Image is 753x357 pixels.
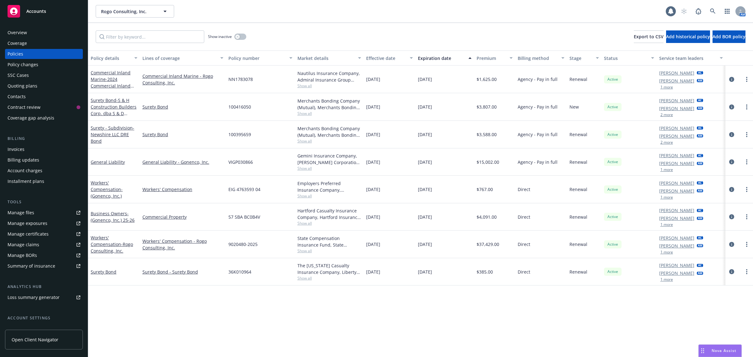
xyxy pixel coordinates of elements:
[659,180,694,186] a: [PERSON_NAME]
[477,55,506,61] div: Premium
[569,76,587,83] span: Renewal
[606,104,619,110] span: Active
[659,77,694,84] a: [PERSON_NAME]
[297,138,361,144] span: Show all
[569,55,592,61] div: Stage
[5,218,83,228] a: Manage exposures
[297,262,361,275] div: The [US_STATE] Casualty Insurance Company, Liberty Mutual
[228,131,251,138] span: 100395659
[8,208,34,218] div: Manage files
[418,214,432,220] span: [DATE]
[5,250,83,260] a: Manage BORs
[142,186,223,193] a: Workers' Compensation
[8,324,35,334] div: Service team
[660,250,673,254] button: 1 more
[518,186,530,193] span: Direct
[297,166,361,171] span: Show all
[297,221,361,226] span: Show all
[713,30,745,43] button: Add BOR policy
[418,55,465,61] div: Expiration date
[728,103,735,111] a: circleInformation
[88,51,140,66] button: Policy details
[659,152,694,159] a: [PERSON_NAME]
[418,241,432,248] span: [DATE]
[297,180,361,193] div: Employers Preferred Insurance Company, Employers Insurance Group
[606,159,619,165] span: Active
[743,186,750,193] a: more
[660,223,673,226] button: 1 more
[142,131,223,138] a: Surety Bond
[518,159,558,165] span: Agency - Pay in full
[659,235,694,241] a: [PERSON_NAME]
[418,269,432,275] span: [DATE]
[91,235,133,254] a: Workers' Compensation
[5,155,83,165] a: Billing updates
[228,186,260,193] span: EIG 4763593 04
[659,133,694,139] a: [PERSON_NAME]
[678,5,690,18] a: Start snowing
[477,159,499,165] span: $15,002.00
[228,76,253,83] span: NN1783078
[5,113,83,123] a: Coverage gap analysis
[8,218,47,228] div: Manage exposures
[8,261,55,271] div: Summary of insurance
[91,70,131,95] a: Commercial Inland Marine
[8,49,23,59] div: Policies
[518,269,530,275] span: Direct
[743,76,750,83] a: more
[5,315,83,321] div: Account settings
[518,55,558,61] div: Billing method
[660,168,673,172] button: 1 more
[660,141,673,144] button: 2 more
[5,49,83,59] a: Policies
[728,131,735,138] a: circleInformation
[91,125,134,144] span: - Newshire LLC DRE Bond
[698,344,742,357] button: Nova Assist
[569,214,587,220] span: Renewal
[699,345,707,357] div: Drag to move
[5,81,83,91] a: Quoting plans
[5,324,83,334] a: Service team
[518,241,530,248] span: Direct
[660,195,673,199] button: 1 more
[743,103,750,111] a: more
[659,125,694,131] a: [PERSON_NAME]
[91,125,134,144] a: Surety - Subdivision
[418,159,432,165] span: [DATE]
[5,240,83,250] a: Manage claims
[142,73,223,86] a: Commercial Inland Marine - Rogo Consulting, Inc.
[659,97,694,104] a: [PERSON_NAME]
[8,38,27,48] div: Coverage
[515,51,567,66] button: Billing method
[692,5,705,18] a: Report a Bug
[5,38,83,48] a: Coverage
[297,235,361,248] div: State Compensation Insurance Fund, State Compensation Insurance Fund (SCIF)
[366,186,380,193] span: [DATE]
[5,28,83,38] a: Overview
[743,131,750,138] a: more
[8,113,54,123] div: Coverage gap analysis
[142,159,223,165] a: General Liability - Gonenco, Inc.
[477,241,499,248] span: $37,429.00
[91,180,123,199] a: Workers' Compensation
[91,269,116,275] a: Surety Bond
[518,214,530,220] span: Direct
[606,187,619,192] span: Active
[26,9,46,14] span: Accounts
[518,76,558,83] span: Agency - Pay in full
[226,51,295,66] button: Policy number
[5,70,83,80] a: SSC Cases
[228,55,286,61] div: Policy number
[101,8,155,15] span: Rogo Consulting, Inc.
[366,76,380,83] span: [DATE]
[8,250,37,260] div: Manage BORs
[728,76,735,83] a: circleInformation
[660,278,673,281] button: 1 more
[5,229,83,239] a: Manage certificates
[297,55,355,61] div: Market details
[569,131,587,138] span: Renewal
[659,270,694,276] a: [PERSON_NAME]
[297,152,361,166] div: Gemini Insurance Company, [PERSON_NAME] Corporation, Brown & Riding Insurance Services, Inc.
[366,241,380,248] span: [DATE]
[518,104,558,110] span: Agency - Pay in full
